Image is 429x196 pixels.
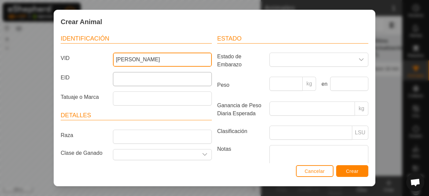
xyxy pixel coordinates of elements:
label: Raza [58,130,110,141]
label: Clasificación [214,126,267,137]
label: Peso [214,77,267,93]
p-inputgroup-addon: kg [355,102,368,116]
label: VID [58,53,110,64]
span: Crear [346,169,359,174]
header: Estado [217,34,368,44]
div: dropdown trigger [355,53,368,66]
button: Crear [336,165,368,177]
span: Cancelar [305,169,325,174]
label: Notas [214,145,267,183]
button: Cancelar [296,165,333,177]
div: Chat abierto [406,173,424,191]
div: dropdown trigger [198,149,211,160]
header: Identificación [61,34,212,44]
label: Ganancia de Peso Diaria Esperada [214,102,267,118]
p-inputgroup-addon: LSU [352,126,368,140]
header: Detalles [61,111,212,120]
p-inputgroup-addon: kg [303,77,316,91]
span: Crear Animal [61,17,102,27]
label: EID [58,72,110,83]
label: Clase de Ganado [58,149,110,157]
label: en [319,80,327,88]
label: Tatuaje o Marca [58,91,110,103]
label: Estado de Embarazo [214,53,267,69]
